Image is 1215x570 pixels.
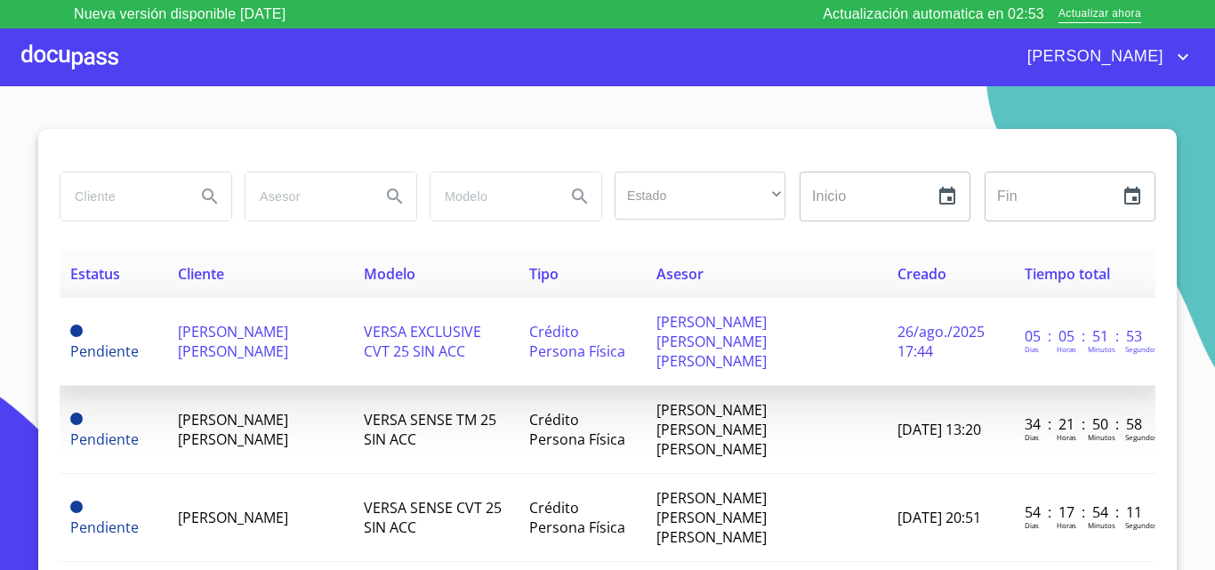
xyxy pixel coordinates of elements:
[1088,432,1115,442] p: Minutos
[364,264,415,284] span: Modelo
[364,498,502,537] span: VERSA SENSE CVT 25 SIN ACC
[70,264,120,284] span: Estatus
[1057,432,1076,442] p: Horas
[897,264,946,284] span: Creado
[1014,43,1172,71] span: [PERSON_NAME]
[529,322,625,361] span: Crédito Persona Física
[60,173,181,221] input: search
[1025,432,1039,442] p: Dias
[364,410,496,449] span: VERSA SENSE TM 25 SIN ACC
[823,4,1044,25] p: Actualización automatica en 02:53
[529,498,625,537] span: Crédito Persona Física
[1025,414,1145,434] p: 34 : 21 : 50 : 58
[1025,502,1145,522] p: 54 : 17 : 54 : 11
[1057,520,1076,530] p: Horas
[1088,520,1115,530] p: Minutos
[897,420,981,439] span: [DATE] 13:20
[1058,5,1141,24] span: Actualizar ahora
[74,4,286,25] p: Nueva versión disponible [DATE]
[1057,344,1076,354] p: Horas
[178,264,224,284] span: Cliente
[70,325,83,337] span: Pendiente
[178,410,288,449] span: [PERSON_NAME] [PERSON_NAME]
[189,175,231,218] button: Search
[656,488,767,547] span: [PERSON_NAME] [PERSON_NAME] [PERSON_NAME]
[1125,520,1158,530] p: Segundos
[656,312,767,371] span: [PERSON_NAME] [PERSON_NAME] [PERSON_NAME]
[364,322,481,361] span: VERSA EXCLUSIVE CVT 25 SIN ACC
[430,173,551,221] input: search
[1025,264,1110,284] span: Tiempo total
[70,413,83,425] span: Pendiente
[1025,520,1039,530] p: Dias
[897,508,981,527] span: [DATE] 20:51
[70,430,139,449] span: Pendiente
[1025,326,1145,346] p: 05 : 05 : 51 : 53
[245,173,366,221] input: search
[559,175,601,218] button: Search
[374,175,416,218] button: Search
[70,518,139,537] span: Pendiente
[178,322,288,361] span: [PERSON_NAME] [PERSON_NAME]
[897,322,985,361] span: 26/ago./2025 17:44
[529,410,625,449] span: Crédito Persona Física
[1125,432,1158,442] p: Segundos
[1025,344,1039,354] p: Dias
[1125,344,1158,354] p: Segundos
[70,341,139,361] span: Pendiente
[615,172,785,220] div: ​
[1088,344,1115,354] p: Minutos
[656,400,767,459] span: [PERSON_NAME] [PERSON_NAME] [PERSON_NAME]
[529,264,559,284] span: Tipo
[70,501,83,513] span: Pendiente
[656,264,704,284] span: Asesor
[178,508,288,527] span: [PERSON_NAME]
[1014,43,1194,71] button: account of current user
